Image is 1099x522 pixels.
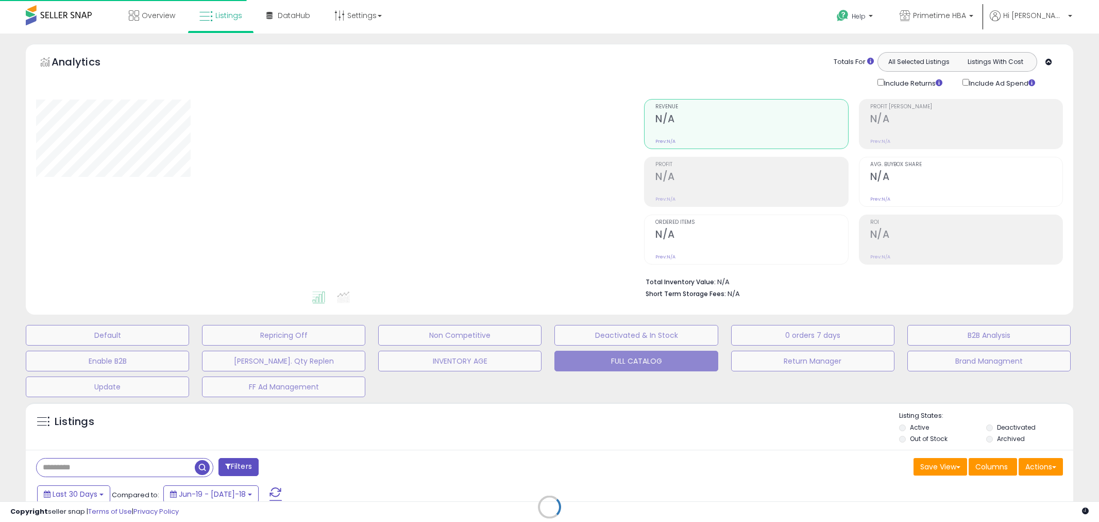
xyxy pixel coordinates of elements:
span: Profit [655,162,848,168]
strong: Copyright [10,507,48,516]
span: DataHub [278,10,310,21]
a: Help [829,2,883,34]
b: Short Term Storage Fees: [646,289,726,298]
span: N/A [728,289,740,299]
button: All Selected Listings [881,55,957,69]
h2: N/A [870,229,1062,242]
b: Total Inventory Value: [646,278,716,286]
button: FULL CATALOG [554,351,718,371]
span: Hi [PERSON_NAME] [1003,10,1065,21]
button: 0 orders 7 days [731,325,894,346]
span: Help [852,12,866,21]
div: Include Returns [870,77,955,89]
h2: N/A [870,113,1062,127]
small: Prev: N/A [870,196,890,202]
h2: N/A [655,229,848,242]
div: Totals For [834,57,874,67]
button: Deactivated & In Stock [554,325,718,346]
li: N/A [646,275,1055,287]
span: Ordered Items [655,220,848,225]
span: ROI [870,220,1062,225]
span: Profit [PERSON_NAME] [870,104,1062,110]
h2: N/A [655,113,848,127]
div: Include Ad Spend [955,77,1052,89]
button: Update [26,377,189,397]
small: Prev: N/A [655,196,675,202]
h5: Analytics [52,55,121,72]
small: Prev: N/A [870,138,890,144]
button: Return Manager [731,351,894,371]
button: Repricing Off [202,325,365,346]
button: Listings With Cost [957,55,1034,69]
a: Hi [PERSON_NAME] [990,10,1072,34]
i: Get Help [836,9,849,22]
button: [PERSON_NAME]. Qty Replen [202,351,365,371]
button: INVENTORY AGE [378,351,542,371]
span: Overview [142,10,175,21]
small: Prev: N/A [655,138,675,144]
button: B2B Analysis [907,325,1071,346]
small: Prev: N/A [655,254,675,260]
h2: N/A [870,171,1062,185]
span: Primetime HBA [913,10,966,21]
button: Default [26,325,189,346]
button: Brand Managment [907,351,1071,371]
h2: N/A [655,171,848,185]
span: Avg. Buybox Share [870,162,1062,168]
span: Listings [215,10,242,21]
button: Non Competitive [378,325,542,346]
button: FF Ad Management [202,377,365,397]
small: Prev: N/A [870,254,890,260]
button: Enable B2B [26,351,189,371]
div: seller snap | | [10,507,179,517]
span: Revenue [655,104,848,110]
